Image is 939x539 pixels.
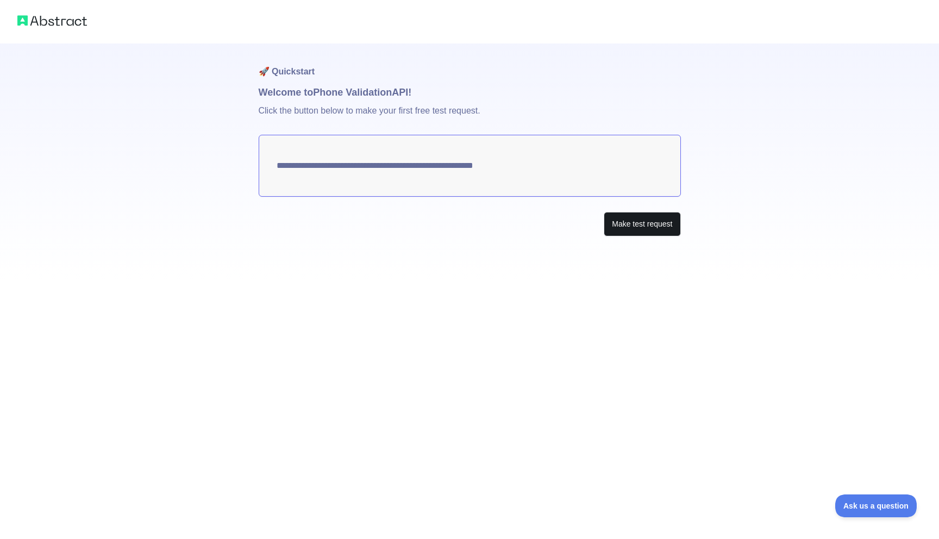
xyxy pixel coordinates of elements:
[259,85,681,100] h1: Welcome to Phone Validation API!
[835,494,917,517] iframe: Toggle Customer Support
[604,212,680,236] button: Make test request
[259,43,681,85] h1: 🚀 Quickstart
[259,100,681,135] p: Click the button below to make your first free test request.
[17,13,87,28] img: Abstract logo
